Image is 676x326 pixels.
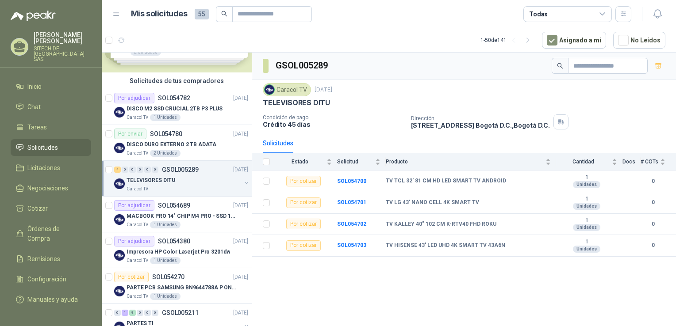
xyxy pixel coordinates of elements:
th: Docs [622,153,641,171]
div: 9 [129,310,136,316]
div: Caracol TV [263,83,311,96]
div: 1 [122,310,128,316]
a: SOL054703 [337,242,366,248]
a: Por adjudicarSOL054782[DATE] Company LogoDISCO M2 SSD CRUCIAL 2TB P3 PLUSCaracol TV1 Unidades [102,89,252,125]
span: Órdenes de Compra [27,224,83,243]
div: Por adjudicar [114,93,154,103]
button: No Leídos [613,32,665,49]
div: Unidades [573,181,600,188]
b: 0 [641,241,665,250]
div: 0 [144,167,151,173]
a: Inicio [11,78,91,95]
a: Configuración [11,271,91,288]
p: DISCO M2 SSD CRUCIAL 2TB P3 PLUS [127,105,223,113]
b: TV HISENSE 43' LED UHD 4K SMART TV 43A6N [386,242,505,249]
th: Solicitud [337,153,386,171]
span: Licitaciones [27,163,60,173]
span: Configuración [27,274,66,284]
p: DISCO DURO EXTERNO 2 TB ADATA [127,140,216,149]
a: Órdenes de Compra [11,220,91,247]
span: 55 [195,9,209,19]
b: 0 [641,220,665,228]
p: TELEVISORES DITU [127,176,175,185]
a: Negociaciones [11,180,91,197]
div: Por cotizar [286,176,321,186]
div: 4 [114,167,121,173]
img: Company Logo [114,178,125,189]
b: TV TCL 32' 81 CM HD LED SMART TV ANDROID [386,178,506,185]
div: 0 [137,310,143,316]
img: Company Logo [114,286,125,296]
a: Remisiones [11,250,91,267]
div: Unidades [573,224,600,231]
span: Inicio [27,82,42,91]
img: Company Logo [114,214,125,225]
a: Por enviarSOL054780[DATE] Company LogoDISCO DURO EXTERNO 2 TB ADATACaracol TV2 Unidades [102,125,252,161]
h3: GSOL005289 [276,59,329,72]
th: Cantidad [556,153,622,171]
span: # COTs [641,159,658,165]
span: Cotizar [27,204,48,213]
p: [DATE] [233,94,248,102]
span: Estado [275,159,325,165]
th: Estado [275,153,337,171]
p: SOL054780 [150,131,182,137]
p: Caracol TV [127,186,148,193]
a: 4 0 0 0 0 0 GSOL005289[DATE] Company LogoTELEVISORES DITUCaracol TV [114,164,250,193]
span: Manuales y ayuda [27,295,78,304]
th: # COTs [641,153,676,171]
p: [DATE] [233,237,248,246]
p: SOL054782 [158,95,190,101]
div: 0 [114,310,121,316]
b: 0 [641,177,665,186]
div: 1 Unidades [150,221,181,228]
div: Por adjudicar [114,236,154,246]
p: Crédito 45 días [263,121,404,128]
b: 1 [556,196,617,203]
p: SOL054270 [152,274,184,280]
span: Solicitudes [27,143,58,152]
p: MACBOOK PRO 14" CHIP M4 PRO - SSD 1TB RAM 24GB [127,212,237,220]
p: [DATE] [233,201,248,210]
span: Solicitud [337,159,373,165]
div: Por adjudicar [114,200,154,211]
p: GSOL005289 [162,167,199,173]
a: SOL054700 [337,178,366,184]
div: 1 Unidades [150,293,181,300]
a: Solicitudes [11,139,91,156]
div: 1 - 50 de 141 [480,33,535,47]
div: 2 Unidades [150,150,181,157]
p: Caracol TV [127,150,148,157]
div: 0 [122,167,128,173]
a: Por adjudicarSOL054689[DATE] Company LogoMACBOOK PRO 14" CHIP M4 PRO - SSD 1TB RAM 24GBCaracol TV... [102,197,252,232]
p: [DATE] [233,309,248,317]
div: 0 [152,310,158,316]
div: Por enviar [114,129,146,139]
h1: Mis solicitudes [131,8,188,20]
img: Company Logo [265,85,274,95]
a: Manuales y ayuda [11,291,91,308]
b: 1 [556,217,617,224]
p: Caracol TV [127,257,148,264]
a: Chat [11,99,91,115]
b: 1 [556,239,617,246]
a: SOL054702 [337,221,366,227]
b: TV LG 43' NANO CELL 4K SMART TV [386,199,479,206]
p: Caracol TV [127,114,148,121]
span: Negociaciones [27,183,68,193]
p: Impresora HP Color Laserjet Pro 3201dw [127,248,230,256]
div: Por cotizar [286,197,321,208]
th: Producto [386,153,556,171]
p: SITECH DE [GEOGRAPHIC_DATA] SAS [34,46,91,62]
b: 0 [641,198,665,207]
span: Chat [27,102,41,112]
a: SOL054701 [337,199,366,205]
div: Por cotizar [114,272,149,282]
p: [PERSON_NAME] [PERSON_NAME] [34,32,91,44]
p: [DATE] [315,86,332,94]
a: Tareas [11,119,91,136]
